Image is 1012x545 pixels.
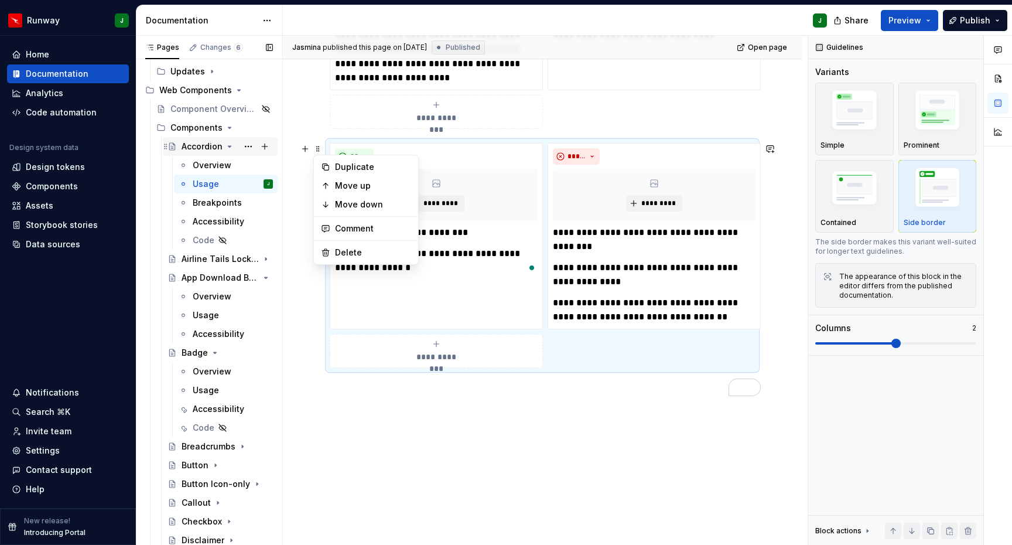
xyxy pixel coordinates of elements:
div: Checkbox [182,516,222,527]
div: Overview [193,159,231,171]
button: Notifications [7,383,129,402]
div: ****** ****To enrich screen reader interactions, please activate Accessibility in Grammarly exten... [330,143,543,329]
a: Code [174,231,278,250]
img: 6b187050-a3ed-48aa-8485-808e17fcee26.png [8,13,22,28]
div: Badge [182,347,208,359]
p: Simple [820,141,845,150]
span: Share [845,15,869,26]
div: published this page on [DATE] [323,43,427,52]
a: Home [7,45,129,64]
a: Invite team [7,422,129,441]
div: Components [26,180,78,192]
a: Code [174,418,278,437]
div: Analytics [26,87,63,99]
a: Badge [163,343,278,362]
div: J [818,16,822,25]
div: Button Icon-only [182,478,250,490]
img: placeholder [904,164,972,215]
div: Breadcrumbs [182,441,235,452]
span: 6 [234,43,243,52]
div: Duplicate [335,161,411,173]
a: Overview [174,287,278,306]
div: Breakpoints [193,197,242,209]
a: Analytics [7,84,129,103]
div: Updates [152,62,278,81]
a: Documentation [7,64,129,83]
a: Assets [7,196,129,215]
img: placeholder [820,87,888,138]
button: Contact support [7,461,129,479]
span: Publish [960,15,990,26]
div: Accessibility [193,216,244,227]
a: Overview [174,156,278,175]
div: Web Components [141,81,278,100]
div: J [267,178,269,190]
div: Runway [27,15,60,26]
a: Usage [174,306,278,325]
div: Overview [193,366,231,377]
button: Search ⌘K [7,403,129,421]
div: Contact support [26,464,92,476]
a: UsageJ [174,175,278,193]
a: Button Icon-only [163,475,278,493]
div: Code [193,234,214,246]
div: Web Components [159,84,232,96]
p: Side border [904,218,946,227]
p: New release! [24,516,70,526]
a: Open page [733,39,792,56]
div: To enrich screen reader interactions, please activate Accessibility in Grammarly extension settings [335,226,538,275]
div: Block actions [815,526,861,536]
div: Usage [193,384,219,396]
a: Usage [174,381,278,400]
button: Help [7,480,129,499]
div: Callout [182,497,211,509]
div: Move down [335,199,411,210]
div: The side border makes this variant well-suited for longer text guidelines. [815,237,976,256]
a: Accessibility [174,400,278,418]
div: Variants [815,66,849,78]
span: Open page [748,43,787,52]
p: Introducing Portal [24,528,86,537]
div: Notifications [26,387,79,398]
button: placeholderSide border [898,160,977,233]
a: Accessibility [174,325,278,343]
a: Data sources [7,235,129,254]
a: Code automation [7,103,129,122]
span: Jasmina [292,43,321,52]
span: Preview [888,15,921,26]
button: RunwayJ [2,8,134,33]
a: Checkbox [163,512,278,531]
button: placeholderContained [815,160,894,233]
a: Components [7,177,129,196]
a: Accessibility [174,212,278,231]
div: Button [182,459,208,471]
div: Components [170,122,223,134]
div: Pages [145,43,179,52]
div: Accessibility [193,403,244,415]
div: Search ⌘K [26,406,70,418]
div: Updates [170,66,205,77]
div: J [120,16,124,25]
button: placeholderProminent [898,83,977,155]
div: Airline Tails Lockup [182,253,259,265]
span: Published [446,43,480,52]
div: Documentation [146,15,257,26]
div: Invite team [26,425,71,437]
button: Publish [943,10,1007,31]
a: Breadcrumbs [163,437,278,456]
div: Accordion [182,141,223,152]
div: Components [152,118,278,137]
div: Code automation [26,107,97,118]
div: Settings [26,445,60,457]
div: Accessibility [193,328,244,340]
div: Assets [26,200,53,212]
div: Comment [335,223,411,234]
a: Storybook stories [7,216,129,234]
a: Airline Tails Lockup [163,250,278,268]
div: Usage [193,309,219,321]
a: Settings [7,441,129,460]
button: placeholderSimple [815,83,894,155]
a: Callout [163,493,278,512]
img: placeholder [904,87,972,138]
div: Columns [815,322,851,334]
